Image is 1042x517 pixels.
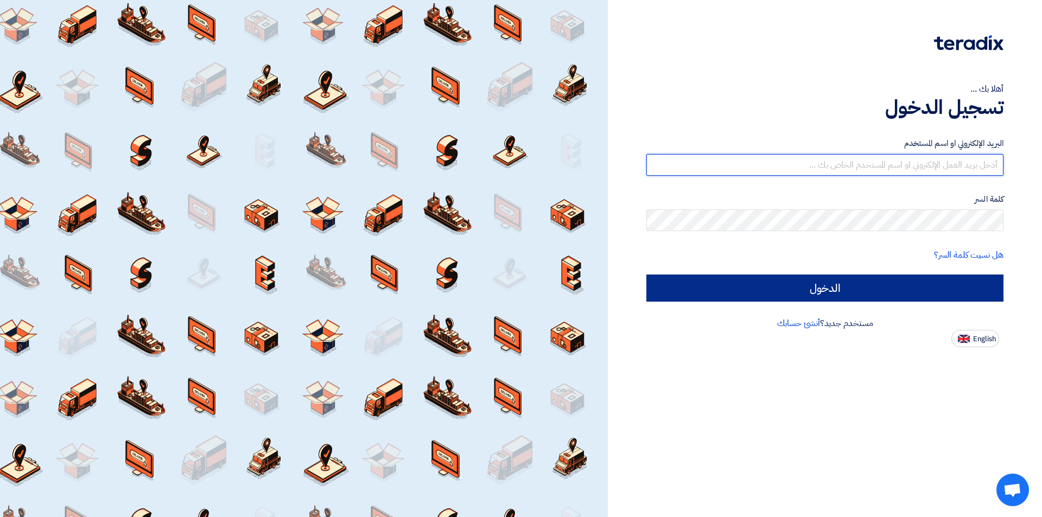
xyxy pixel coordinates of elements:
[777,317,820,330] a: أنشئ حسابك
[996,474,1029,506] a: Open chat
[646,275,1003,302] input: الدخول
[934,248,1003,261] a: هل نسيت كلمة السر؟
[646,193,1003,206] label: كلمة السر
[646,317,1003,330] div: مستخدم جديد؟
[951,330,999,347] button: English
[973,335,996,343] span: English
[958,335,970,343] img: en-US.png
[646,82,1003,95] div: أهلا بك ...
[646,137,1003,150] label: البريد الإلكتروني او اسم المستخدم
[934,35,1003,50] img: Teradix logo
[646,95,1003,119] h1: تسجيل الدخول
[646,154,1003,176] input: أدخل بريد العمل الإلكتروني او اسم المستخدم الخاص بك ...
